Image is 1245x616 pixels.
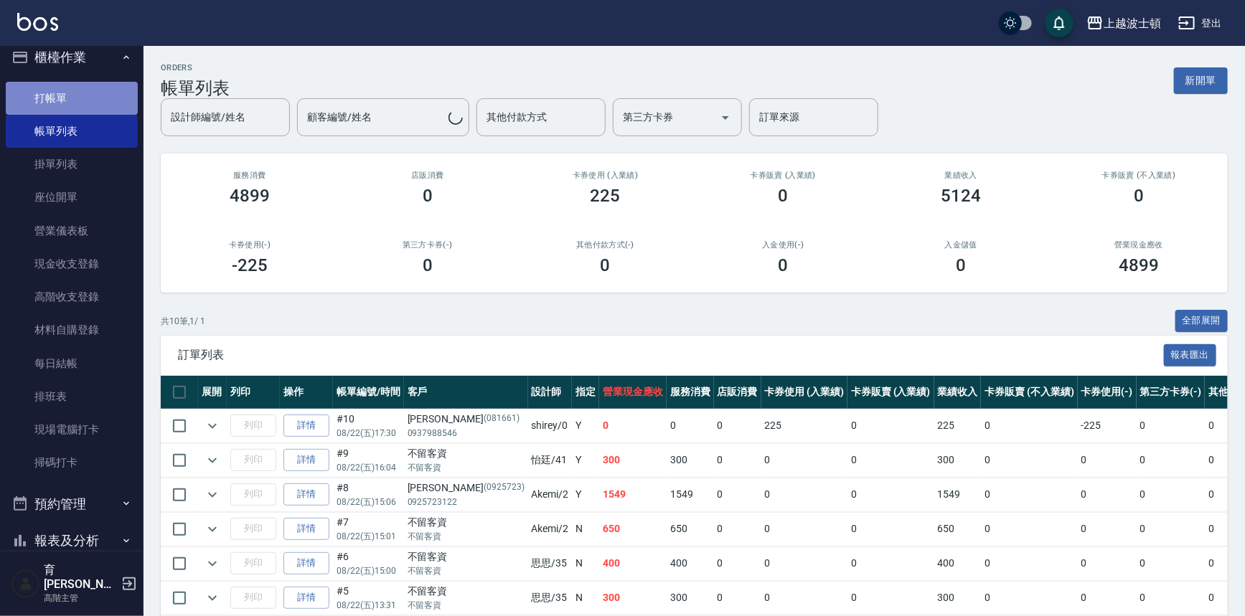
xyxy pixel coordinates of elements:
[778,186,788,206] h3: 0
[528,478,573,511] td: Akemi /2
[1164,347,1217,361] a: 報表匯出
[6,115,138,148] a: 帳單列表
[1045,9,1073,37] button: save
[572,478,599,511] td: Y
[408,427,525,440] p: 0937988546
[956,255,966,275] h3: 0
[6,522,138,559] button: 報表及分析
[1078,443,1137,477] td: 0
[1067,171,1211,180] h2: 卡券販賣 (不入業績)
[714,443,761,477] td: 0
[714,581,761,615] td: 0
[591,186,621,206] h3: 225
[202,553,223,574] button: expand row
[178,240,321,250] h2: 卡券使用(-)
[847,581,934,615] td: 0
[408,584,525,599] div: 不留客資
[333,546,404,580] td: #6
[178,348,1164,362] span: 訂單列表
[599,581,667,615] td: 300
[528,443,573,477] td: 怡廷 /41
[1081,9,1167,38] button: 上越波士頓
[847,409,934,442] td: 0
[667,512,714,546] td: 650
[484,412,520,427] p: (081661)
[528,581,573,615] td: 思思 /35
[528,409,573,442] td: shirey /0
[761,376,848,409] th: 卡券使用 (入業績)
[934,512,982,546] td: 650
[1137,478,1206,511] td: 0
[283,483,329,506] a: 詳情
[6,485,138,523] button: 預約管理
[161,63,230,72] h2: ORDERS
[714,546,761,580] td: 0
[889,171,1033,180] h2: 業績收入
[761,546,848,580] td: 0
[981,512,1077,546] td: 0
[283,449,329,471] a: 詳情
[1078,546,1137,580] td: 0
[423,186,433,206] h3: 0
[408,480,525,496] div: [PERSON_NAME]
[981,581,1077,615] td: 0
[1164,344,1217,366] button: 報表匯出
[981,443,1077,477] td: 0
[1137,512,1206,546] td: 0
[283,414,329,437] a: 詳情
[667,409,714,442] td: 0
[202,415,223,437] button: expand row
[408,446,525,461] div: 不留客資
[711,171,855,180] h2: 卡券販賣 (入業績)
[337,461,400,474] p: 08/22 (五) 16:04
[528,512,573,546] td: Akemi /2
[1078,581,1137,615] td: 0
[1134,186,1144,206] h3: 0
[1173,10,1228,37] button: 登出
[44,592,117,605] p: 高階主管
[161,315,205,328] p: 共 10 筆, 1 / 1
[408,599,525,612] p: 不留客資
[1137,546,1206,580] td: 0
[6,247,138,280] a: 現金收支登錄
[572,512,599,546] td: N
[601,255,611,275] h3: 0
[356,240,499,250] h2: 第三方卡券(-)
[714,512,761,546] td: 0
[230,186,270,206] h3: 4899
[283,552,329,574] a: 詳情
[714,409,761,442] td: 0
[981,546,1077,580] td: 0
[572,376,599,409] th: 指定
[6,39,138,76] button: 櫃檯作業
[6,313,138,346] a: 材料自購登錄
[356,171,499,180] h2: 店販消費
[484,480,525,496] p: (0925723)
[337,496,400,508] p: 08/22 (五) 15:06
[333,443,404,477] td: #9
[1078,512,1137,546] td: 0
[202,518,223,540] button: expand row
[572,546,599,580] td: N
[1137,376,1206,409] th: 第三方卡券(-)
[667,443,714,477] td: 300
[934,581,982,615] td: 300
[232,255,268,275] h3: -225
[6,148,138,181] a: 掛單列表
[423,255,433,275] h3: 0
[599,443,667,477] td: 300
[981,409,1077,442] td: 0
[337,530,400,543] p: 08/22 (五) 15:01
[934,376,982,409] th: 業績收入
[408,461,525,474] p: 不留客資
[202,484,223,506] button: expand row
[227,376,280,409] th: 列印
[761,581,848,615] td: 0
[778,255,788,275] h3: 0
[714,478,761,511] td: 0
[202,450,223,471] button: expand row
[528,546,573,580] td: 思思 /35
[337,564,400,577] p: 08/22 (五) 15:00
[572,581,599,615] td: N
[761,512,848,546] td: 0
